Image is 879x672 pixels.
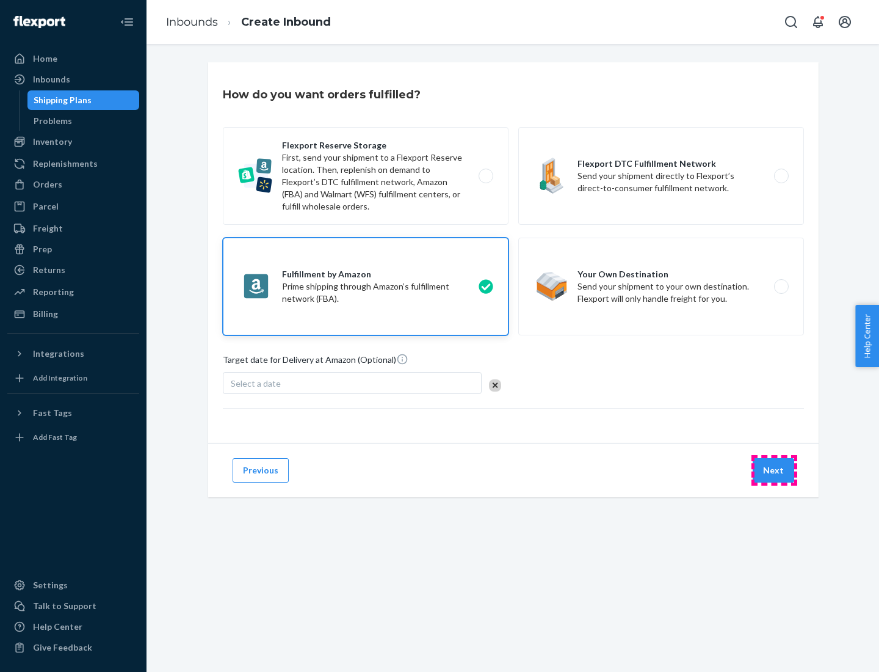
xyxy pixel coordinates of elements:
[33,621,82,633] div: Help Center
[33,53,57,65] div: Home
[233,458,289,483] button: Previous
[753,458,794,483] button: Next
[33,136,72,148] div: Inventory
[7,304,139,324] a: Billing
[33,243,52,255] div: Prep
[34,115,72,127] div: Problems
[33,579,68,591] div: Settings
[33,348,84,360] div: Integrations
[33,600,96,612] div: Talk to Support
[33,308,58,320] div: Billing
[241,15,331,29] a: Create Inbound
[7,344,139,363] button: Integrations
[33,641,92,654] div: Give Feedback
[7,428,139,447] a: Add Fast Tag
[223,87,421,103] h3: How do you want orders fulfilled?
[33,222,63,235] div: Freight
[166,15,218,29] a: Inbounds
[833,10,857,34] button: Open account menu
[7,219,139,238] a: Freight
[7,154,139,173] a: Replenishments
[156,4,341,40] ol: breadcrumbs
[7,638,139,657] button: Give Feedback
[34,94,92,106] div: Shipping Plans
[7,596,139,616] a: Talk to Support
[7,282,139,302] a: Reporting
[7,175,139,194] a: Orders
[7,70,139,89] a: Inbounds
[7,132,139,152] a: Inventory
[855,305,879,367] button: Help Center
[115,10,139,34] button: Close Navigation
[779,10,803,34] button: Open Search Box
[806,10,830,34] button: Open notifications
[33,286,74,298] div: Reporting
[7,49,139,68] a: Home
[7,260,139,280] a: Returns
[33,373,87,383] div: Add Integration
[33,178,62,191] div: Orders
[27,90,140,110] a: Shipping Plans
[33,158,98,170] div: Replenishments
[223,353,408,371] span: Target date for Delivery at Amazon (Optional)
[33,432,77,442] div: Add Fast Tag
[33,407,72,419] div: Fast Tags
[33,73,70,86] div: Inbounds
[27,111,140,131] a: Problems
[7,197,139,216] a: Parcel
[7,575,139,595] a: Settings
[33,264,65,276] div: Returns
[7,403,139,423] button: Fast Tags
[33,200,59,213] div: Parcel
[7,368,139,388] a: Add Integration
[13,16,65,28] img: Flexport logo
[7,239,139,259] a: Prep
[231,378,281,389] span: Select a date
[7,617,139,637] a: Help Center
